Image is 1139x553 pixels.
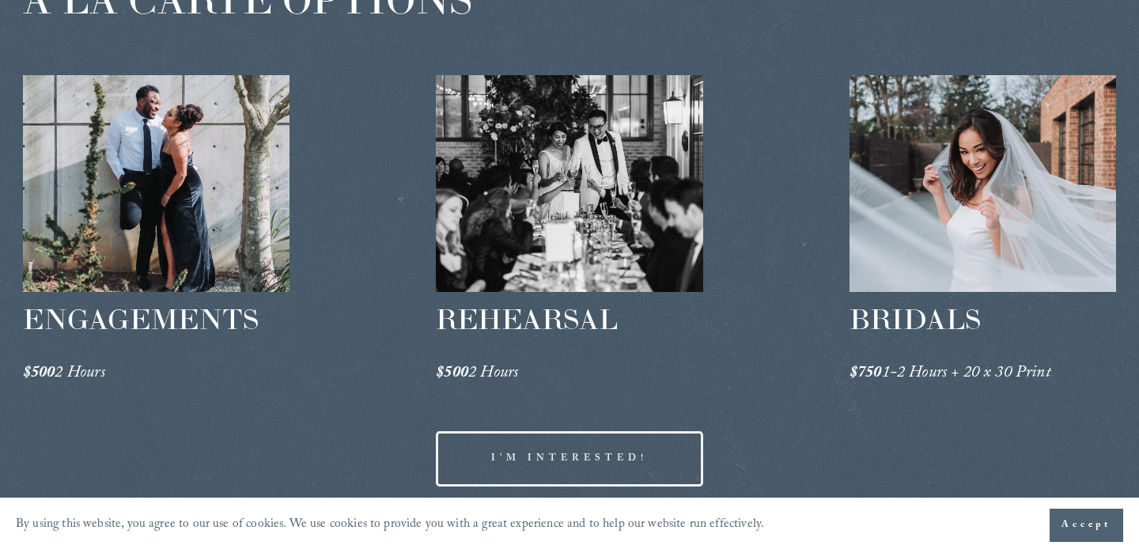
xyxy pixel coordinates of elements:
p: By using this website, you agree to our use of cookies. We use cookies to provide you with a grea... [16,513,764,538]
span: ENGAGEMENTS [23,301,259,337]
em: $500 [23,360,55,388]
button: Accept [1050,509,1123,542]
em: 1-2 Hours + 20 x 30 Print [882,360,1050,388]
em: $500 [436,360,468,388]
em: $750 [850,360,882,388]
em: 2 Hours [55,360,104,388]
a: I'M INTERESTED! [436,431,702,487]
em: 2 Hours [468,360,518,388]
span: Accept [1061,517,1111,533]
span: REHEARSAL [436,301,618,337]
span: BRIDALS [850,301,981,337]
